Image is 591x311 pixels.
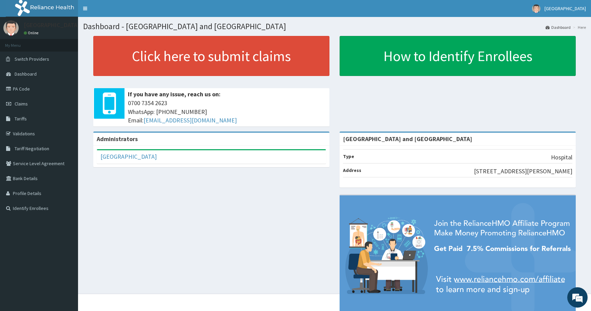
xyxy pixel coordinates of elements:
[343,135,472,143] strong: [GEOGRAPHIC_DATA] and [GEOGRAPHIC_DATA]
[83,22,586,31] h1: Dashboard - [GEOGRAPHIC_DATA] and [GEOGRAPHIC_DATA]
[97,135,138,143] b: Administrators
[343,167,361,173] b: Address
[24,22,80,28] p: [GEOGRAPHIC_DATA]
[15,116,27,122] span: Tariffs
[474,167,572,176] p: [STREET_ADDRESS][PERSON_NAME]
[15,145,49,152] span: Tariff Negotiation
[343,153,354,159] b: Type
[15,101,28,107] span: Claims
[24,31,40,35] a: Online
[144,116,237,124] a: [EMAIL_ADDRESS][DOMAIN_NAME]
[93,36,329,76] a: Click here to submit claims
[15,71,37,77] span: Dashboard
[100,153,157,160] a: [GEOGRAPHIC_DATA]
[571,24,586,30] li: Here
[128,90,221,98] b: If you have any issue, reach us on:
[3,20,19,36] img: User Image
[532,4,540,13] img: User Image
[545,5,586,12] span: [GEOGRAPHIC_DATA]
[340,36,576,76] a: How to Identify Enrollees
[15,56,49,62] span: Switch Providers
[546,24,571,30] a: Dashboard
[128,99,326,125] span: 0700 7354 2623 WhatsApp: [PHONE_NUMBER] Email:
[551,153,572,162] p: Hospital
